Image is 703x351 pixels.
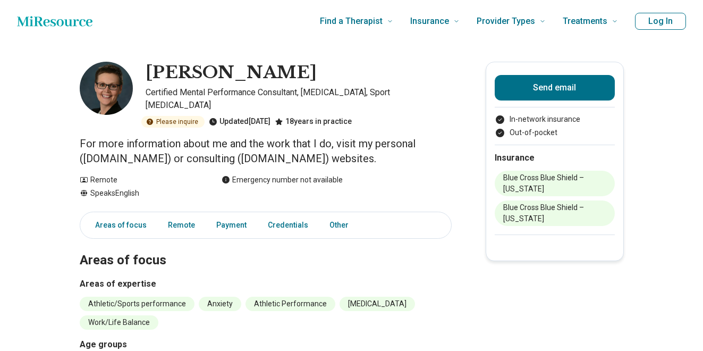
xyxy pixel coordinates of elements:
a: Payment [210,214,253,236]
div: Emergency number not available [222,174,343,186]
button: Log In [635,13,686,30]
span: Treatments [563,14,607,29]
span: Find a Therapist [320,14,383,29]
li: Out-of-pocket [495,127,615,138]
li: Athletic Performance [245,297,335,311]
a: Remote [162,214,201,236]
li: Anxiety [199,297,241,311]
li: Work/Life Balance [80,315,158,330]
img: Erin Haugen, Certified Mental Performance Consultant [80,62,133,115]
a: Areas of focus [82,214,153,236]
li: Blue Cross Blue Shield – [US_STATE] [495,171,615,196]
div: Remote [80,174,200,186]
span: Insurance [410,14,449,29]
div: Please inquire [141,116,205,128]
li: [MEDICAL_DATA] [340,297,415,311]
span: Provider Types [477,14,535,29]
h2: Insurance [495,152,615,164]
div: Updated [DATE] [209,116,270,128]
div: Speaks English [80,188,200,199]
h2: Areas of focus [80,226,452,270]
li: Athletic/Sports performance [80,297,194,311]
p: Certified Mental Performance Consultant, [MEDICAL_DATA], Sport [MEDICAL_DATA] [146,86,452,112]
h1: [PERSON_NAME] [146,62,317,84]
a: Home page [17,11,92,32]
ul: Payment options [495,114,615,138]
li: In-network insurance [495,114,615,125]
button: Send email [495,75,615,101]
p: For more information about me and the work that I do, visit my personal ([DOMAIN_NAME]) or consul... [80,136,452,166]
a: Other [323,214,361,236]
h3: Age groups [80,338,261,351]
a: Credentials [261,214,315,236]
div: 18 years in practice [275,116,352,128]
li: Blue Cross Blue Shield – [US_STATE] [495,200,615,226]
h3: Areas of expertise [80,278,452,290]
